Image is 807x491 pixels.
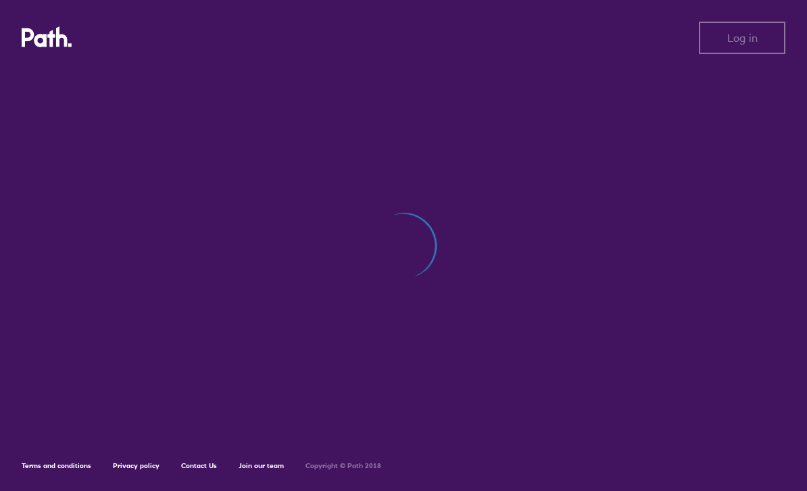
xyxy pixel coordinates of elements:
[239,461,284,470] a: Join our team
[22,461,91,470] a: Terms and conditions
[113,461,160,470] a: Privacy policy
[181,461,217,470] a: Contact Us
[699,22,785,54] button: Log in
[727,32,758,44] span: Log in
[305,462,381,470] h6: Copyright © Path 2018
